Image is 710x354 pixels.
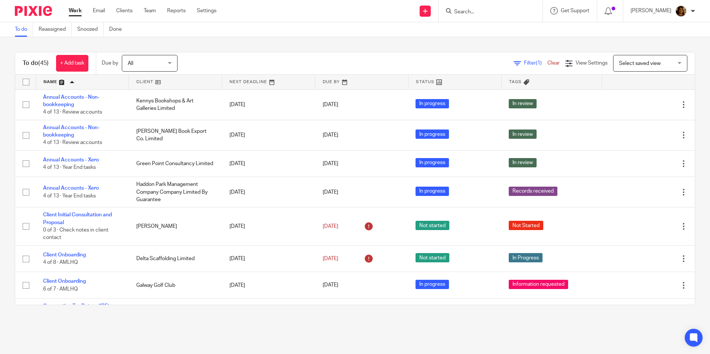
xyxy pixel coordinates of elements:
[416,221,449,230] span: Not started
[323,283,338,288] span: [DATE]
[43,260,78,265] span: 4 of 8 · AMLHQ
[23,59,49,67] h1: To do
[323,161,338,166] span: [DATE]
[509,253,543,262] span: In Progress
[323,132,338,138] span: [DATE]
[38,60,49,66] span: (45)
[129,207,222,246] td: [PERSON_NAME]
[631,7,671,14] p: [PERSON_NAME]
[675,5,687,17] img: Arvinder.jpeg
[222,246,315,272] td: [DATE]
[93,7,105,14] a: Email
[43,286,78,292] span: 6 of 7 · AMLHQ
[197,7,216,14] a: Settings
[102,59,118,67] p: Due by
[43,212,112,225] a: Client Initial Consultation and Proposal
[43,252,86,258] a: Client Onboarding
[43,304,109,309] a: Corporation Tax Return (IRE)
[39,22,72,37] a: Reassigned
[509,221,543,230] span: Not Started
[116,7,133,14] a: Clients
[15,22,33,37] a: To do
[129,150,222,177] td: Green Point Consultancy Limited
[222,89,315,120] td: [DATE]
[509,158,537,167] span: In review
[167,7,186,14] a: Reports
[509,280,568,289] span: Information requested
[43,109,102,115] span: 4 of 13 · Review accounts
[509,99,537,108] span: In review
[524,60,547,66] span: Filter
[576,60,608,66] span: View Settings
[323,224,338,229] span: [DATE]
[619,61,661,66] span: Select saved view
[416,253,449,262] span: Not started
[129,272,222,298] td: Galway Golf Club
[416,99,449,108] span: In progress
[15,6,52,16] img: Pixie
[43,140,102,145] span: 4 of 13 · Review accounts
[323,102,338,107] span: [DATE]
[536,60,542,66] span: (1)
[547,60,560,66] a: Clear
[69,7,82,14] a: Work
[43,279,86,284] a: Client Onboarding
[222,272,315,298] td: [DATE]
[416,130,449,139] span: In progress
[128,61,133,66] span: All
[416,280,449,289] span: In progress
[129,298,222,329] td: [PERSON_NAME] Accountants Limited
[43,227,108,240] span: 0 of 3 · Check notes in client contact
[43,95,100,107] a: Annual Accounts - Non-bookkeeping
[109,22,127,37] a: Done
[144,7,156,14] a: Team
[416,158,449,167] span: In progress
[222,177,315,207] td: [DATE]
[509,130,537,139] span: In review
[43,157,99,163] a: Annual Accounts - Xero
[222,207,315,246] td: [DATE]
[77,22,104,37] a: Snoozed
[222,120,315,150] td: [DATE]
[222,150,315,177] td: [DATE]
[222,298,315,329] td: [DATE]
[129,120,222,150] td: [PERSON_NAME] Book Export Co. Limited
[56,55,88,72] a: + Add task
[43,165,96,170] span: 4 of 13 · Year End tasks
[509,80,522,84] span: Tags
[43,193,96,199] span: 4 of 13 · Year End tasks
[453,9,520,16] input: Search
[129,246,222,272] td: Delta Scaffolding Limited
[43,125,100,138] a: Annual Accounts - Non-bookkeeping
[509,187,557,196] span: Records received
[323,190,338,195] span: [DATE]
[43,186,99,191] a: Annual Accounts - Xero
[323,256,338,261] span: [DATE]
[129,177,222,207] td: Haddon Park Management Company Company Limited By Guarantee
[129,89,222,120] td: Kennys Bookshops & Art Galleries Limited
[416,187,449,196] span: In progress
[561,8,589,13] span: Get Support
